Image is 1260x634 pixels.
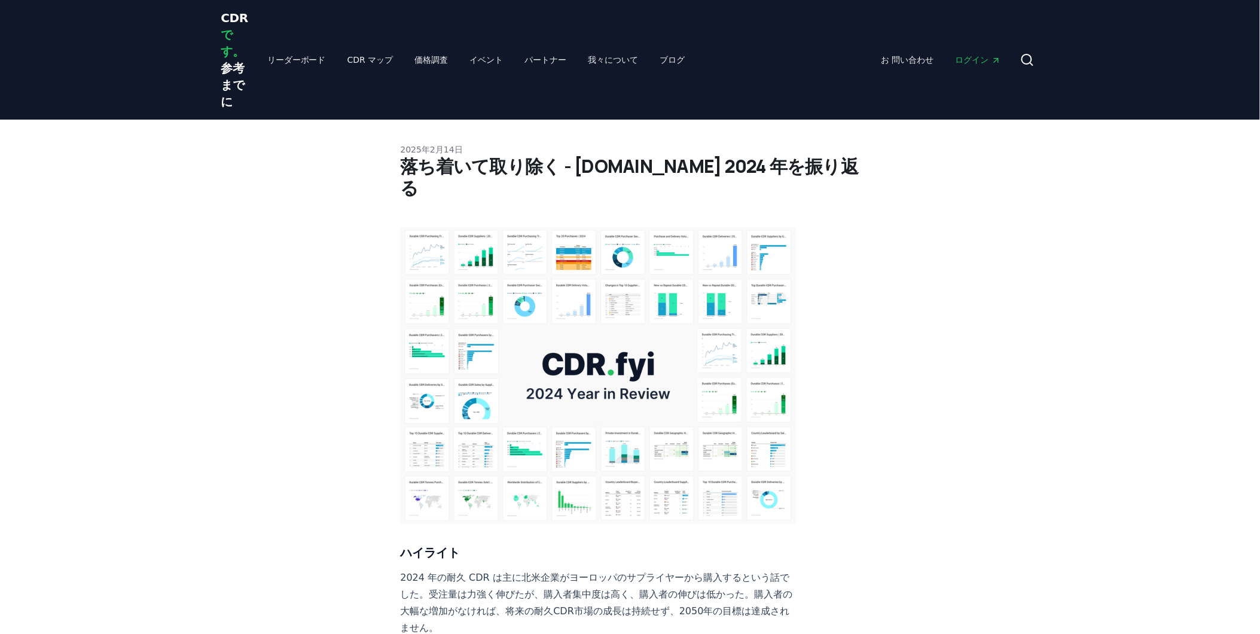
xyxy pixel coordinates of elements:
a: 我々について [578,49,648,71]
a: イベント [460,49,512,71]
a: 価格調査 [405,49,457,71]
h1: 落ち着いて取り除く - [DOMAIN_NAME] 2024 年を振り返る [401,156,860,199]
h3: ハイライト [401,543,797,562]
a: ログイン [946,49,1011,71]
a: CDR マップ [338,49,403,71]
span: CDR 参考までに [221,11,248,109]
nav: メイン [871,49,1010,71]
a: ブログ [650,49,694,71]
a: CDRです。参考までに [221,10,248,110]
nav: メイン [258,49,695,71]
p: 2025年2月14日 [401,144,860,156]
span: です。 [221,28,245,59]
a: お 問い合わせ [871,49,943,71]
img: ブログ投稿の画像 [401,227,797,524]
a: パートナー [515,49,576,71]
a: リーダーボード [258,49,335,71]
font: ログイン [956,55,989,65]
